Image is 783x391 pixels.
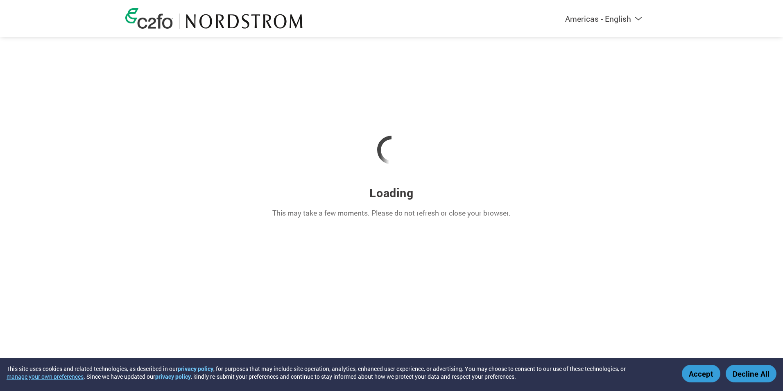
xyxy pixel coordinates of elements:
div: This site uses cookies and related technologies, as described in our , for purposes that may incl... [7,365,670,380]
button: Decline All [726,365,776,382]
button: Accept [682,365,720,382]
img: c2fo logo [125,8,173,29]
img: Nordstrom [186,14,303,29]
a: privacy policy [178,365,213,373]
button: manage your own preferences [7,373,84,380]
p: This may take a few moments. Please do not refresh or close your browser. [272,208,511,218]
h3: Loading [369,185,413,200]
a: privacy policy [155,373,191,380]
